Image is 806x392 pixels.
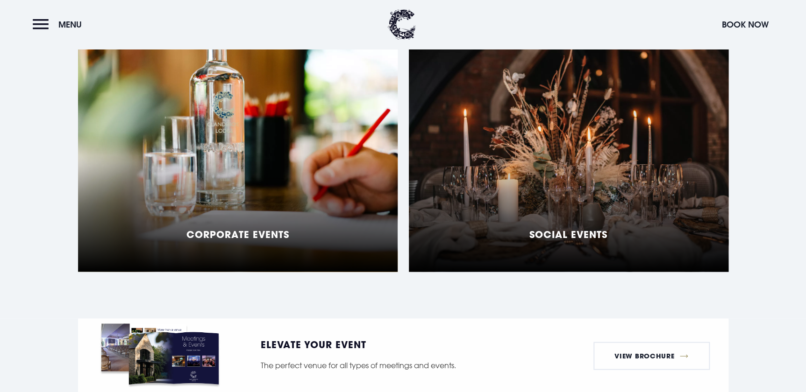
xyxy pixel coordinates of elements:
img: Clandeboye Lodge [388,9,416,40]
button: Book Now [717,14,773,35]
h5: Corporate Events [186,228,289,239]
span: Menu [58,19,82,30]
a: Corporate Events [78,38,398,272]
a: View Brochure [593,342,710,370]
h5: Social Events [529,228,607,239]
button: Menu [33,14,86,35]
h5: ELEVATE YOUR EVENT [261,339,490,349]
p: The perfect venue for all types of meetings and events. [261,358,490,372]
a: Social Events [409,38,728,272]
